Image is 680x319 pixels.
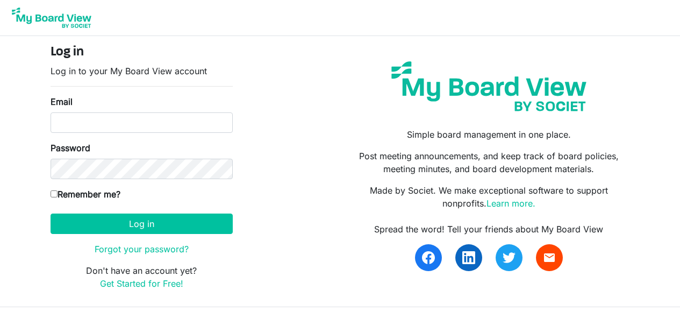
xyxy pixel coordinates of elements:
img: facebook.svg [422,251,435,264]
img: twitter.svg [503,251,516,264]
p: Log in to your My Board View account [51,65,233,77]
p: Don't have an account yet? [51,264,233,290]
p: Post meeting announcements, and keep track of board policies, meeting minutes, and board developm... [348,150,629,175]
label: Remember me? [51,188,120,201]
div: Spread the word! Tell your friends about My Board View [348,223,629,236]
img: My Board View Logo [9,4,95,31]
p: Simple board management in one place. [348,128,629,141]
button: Log in [51,214,233,234]
img: linkedin.svg [462,251,475,264]
h4: Log in [51,45,233,60]
label: Email [51,95,73,108]
a: Learn more. [486,198,535,209]
p: Made by Societ. We make exceptional software to support nonprofits. [348,184,629,210]
a: Forgot your password? [95,244,189,254]
span: email [543,251,556,264]
a: Get Started for Free! [100,278,183,289]
input: Remember me? [51,190,58,197]
img: my-board-view-societ.svg [383,53,595,119]
a: email [536,244,563,271]
label: Password [51,141,90,154]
